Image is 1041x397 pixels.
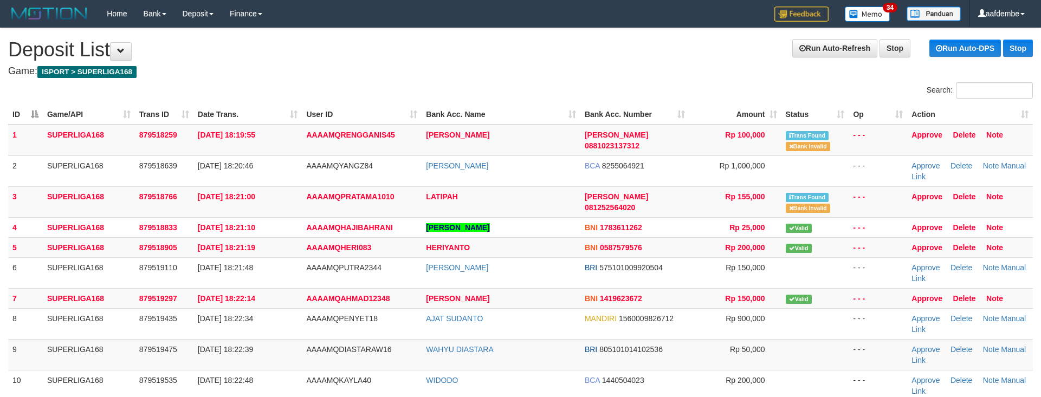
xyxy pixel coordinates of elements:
[911,314,940,323] a: Approve
[585,192,648,201] span: [PERSON_NAME]
[956,82,1033,99] input: Search:
[139,131,177,139] span: 879518259
[792,39,877,57] a: Run Auto-Refresh
[986,243,1003,252] a: Note
[986,131,1003,139] a: Note
[585,294,598,303] span: BNI
[306,161,373,170] span: AAAAMQYANGZ84
[1003,40,1033,57] a: Stop
[198,263,253,272] span: [DATE] 18:21:48
[198,161,253,170] span: [DATE] 18:20:46
[585,243,598,252] span: BNI
[8,237,43,257] td: 5
[139,376,177,385] span: 879519535
[43,257,135,288] td: SUPERLIGA168
[198,131,255,139] span: [DATE] 18:19:55
[983,376,999,385] a: Note
[585,161,600,170] span: BCA
[911,314,1026,334] a: Manual Link
[986,223,1003,232] a: Note
[198,223,255,232] span: [DATE] 18:21:10
[198,314,253,323] span: [DATE] 18:22:34
[983,263,999,272] a: Note
[585,223,598,232] span: BNI
[599,263,663,272] span: Copy 575101009920504 to clipboard
[786,244,812,253] span: Valid transaction
[849,105,907,125] th: Op: activate to sort column ascending
[849,237,907,257] td: - - -
[585,131,648,139] span: [PERSON_NAME]
[8,217,43,237] td: 4
[306,131,395,139] span: AAAAMQRENGGANIS45
[986,192,1003,201] a: Note
[719,161,765,170] span: Rp 1,000,000
[911,161,1026,181] a: Manual Link
[786,131,829,140] span: Similar transaction found
[725,294,765,303] span: Rp 150,000
[43,308,135,339] td: SUPERLIGA168
[585,141,639,150] span: Copy 0881023137312 to clipboard
[726,263,765,272] span: Rp 150,000
[585,314,617,323] span: MANDIRI
[911,376,1026,395] a: Manual Link
[43,155,135,186] td: SUPERLIGA168
[726,376,765,385] span: Rp 200,000
[951,376,972,385] a: Delete
[953,131,976,139] a: Delete
[849,288,907,308] td: - - -
[725,243,765,252] span: Rp 200,000
[911,192,942,201] a: Approve
[951,161,972,170] a: Delete
[8,288,43,308] td: 7
[306,345,391,354] span: AAAAMQDIASTARAW16
[929,40,1001,57] a: Run Auto-DPS
[786,193,829,202] span: Similar transaction found
[139,192,177,201] span: 879518766
[8,155,43,186] td: 2
[135,105,193,125] th: Trans ID: activate to sort column ascending
[8,66,1033,77] h4: Game:
[911,131,942,139] a: Approve
[983,161,999,170] a: Note
[193,105,302,125] th: Date Trans.: activate to sort column ascending
[774,6,829,22] img: Feedback.jpg
[911,345,940,354] a: Approve
[8,186,43,217] td: 3
[426,263,488,272] a: [PERSON_NAME]
[198,192,255,201] span: [DATE] 18:21:00
[880,39,910,57] a: Stop
[426,376,458,385] a: WIDODO
[37,66,137,78] span: ISPORT > SUPERLIGA168
[8,39,1033,61] h1: Deposit List
[139,223,177,232] span: 879518833
[306,294,390,303] span: AAAAMQAHMAD12348
[198,345,253,354] span: [DATE] 18:22:39
[139,263,177,272] span: 879519110
[786,204,830,213] span: Bank is not match
[306,192,394,201] span: AAAAMQPRATAMA1010
[302,105,422,125] th: User ID: activate to sort column ascending
[911,243,942,252] a: Approve
[849,186,907,217] td: - - -
[139,314,177,323] span: 879519435
[426,192,458,201] a: LATIPAH
[43,186,135,217] td: SUPERLIGA168
[849,308,907,339] td: - - -
[951,263,972,272] a: Delete
[849,257,907,288] td: - - -
[43,125,135,156] td: SUPERLIGA168
[43,339,135,370] td: SUPERLIGA168
[953,223,976,232] a: Delete
[953,192,976,201] a: Delete
[8,257,43,288] td: 6
[585,345,597,354] span: BRI
[422,105,580,125] th: Bank Acc. Name: activate to sort column ascending
[198,294,255,303] span: [DATE] 18:22:14
[139,243,177,252] span: 879518905
[911,294,942,303] a: Approve
[585,376,600,385] span: BCA
[585,263,597,272] span: BRI
[43,288,135,308] td: SUPERLIGA168
[730,345,765,354] span: Rp 50,000
[198,376,253,385] span: [DATE] 18:22:48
